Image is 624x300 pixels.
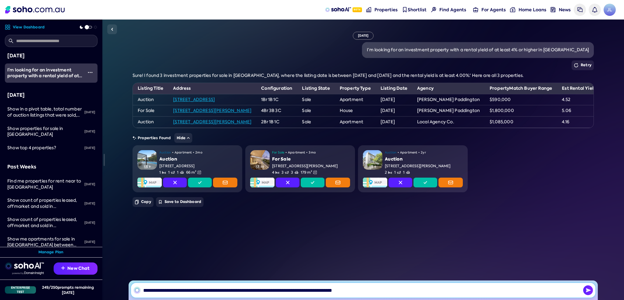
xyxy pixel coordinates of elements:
th: Configuration [256,83,297,94]
div: [DATE] [82,141,97,155]
img: Property [250,150,270,170]
span: Show properties for sale in [GEOGRAPHIC_DATA] [7,126,63,137]
span: Apartment [288,150,305,155]
th: Listing Date [376,83,412,94]
a: Notifications [589,4,601,16]
span: Shortlist [408,7,427,13]
td: $1,085,000 [485,116,557,128]
div: [DATE] [82,216,97,230]
img: bell icon [592,7,597,12]
div: Show me apartments for sale in Surry Hills between $1M and $2M. [7,236,82,248]
div: [DATE] [82,197,97,210]
img: Gallery Icon [370,165,373,168]
img: Gallery Icon [256,165,259,168]
div: Auction [385,156,463,162]
img: sohoai logo [5,262,44,270]
img: sohoAI logo [325,7,351,12]
span: Show me apartments for sale in [GEOGRAPHIC_DATA] between $1M and $2M. [7,236,76,254]
img: news-nav icon [551,7,556,12]
td: 4Br 3B 3C [256,105,297,117]
a: Messages [574,4,586,16]
div: 249 / 250 prompts remaining [DATE] [38,285,97,295]
a: Avatar of Jonathan Lui [604,4,616,16]
td: Apartment [335,116,376,128]
span: 6 [374,165,376,168]
div: Find me properties for rent near to Melbourne University [7,178,82,190]
span: Show count of properties leased, offmarket and sold in [GEOGRAPHIC_DATA] for past 6 months [7,217,77,240]
td: [PERSON_NAME] Paddington [412,105,485,117]
img: Carspots [406,171,410,174]
div: [STREET_ADDRESS] [159,164,237,169]
td: Sale [297,105,335,117]
span: 3mo [309,150,315,155]
a: Show in a pivot table, total number of auction listings that were sold, total withdrawn, total of... [5,103,82,122]
span: 9 [149,165,151,168]
td: Sale [297,116,335,128]
div: For Sale [272,156,350,162]
td: [DATE] [376,105,412,117]
td: [DATE] [376,116,412,128]
span: Properties [374,7,398,13]
a: PropertyGallery Icon20For Sale•Apartment•3moFor Sale[STREET_ADDRESS][PERSON_NAME]4Bedrooms3Bathro... [245,145,355,192]
span: • [306,150,307,155]
img: Recommendation icon [61,266,65,270]
span: Show top 4 properties? [7,145,56,150]
td: For Sale [133,105,168,117]
button: Send [583,285,593,295]
div: [DATE] [82,178,97,191]
div: Auction [159,156,237,162]
span: Auction [385,150,396,155]
div: [DATE] [82,235,97,249]
img: for-agents-nav icon [473,7,478,12]
div: [DATE] [82,106,97,119]
div: Show count of properties leased, offmarket and sold in Sydney for past 6 months [7,217,82,229]
img: properties-nav icon [366,7,371,12]
th: Est Rental Yield [557,83,601,94]
a: Show count of properties leased, offmarket and sold in [GEOGRAPHIC_DATA] for past 6 months [5,194,82,213]
img: Property [137,150,157,170]
span: 1 [394,170,401,175]
th: Address [168,83,256,94]
img: Gallery Icon [144,165,148,168]
span: Apartment [175,150,192,155]
td: Apartment [335,94,376,105]
img: Carspots [295,171,298,174]
span: For Sale [272,150,284,155]
div: Show top 4 properties? [7,145,82,151]
span: Show count of properties leased, offmarket and sold in [GEOGRAPHIC_DATA] for past 6 months [7,197,77,221]
td: [DATE] [376,94,412,105]
span: • [418,150,420,155]
span: News [559,7,571,13]
span: Auction [159,150,171,155]
button: New Chat [54,262,97,275]
span: 179 m² [301,170,312,175]
img: Land size [197,171,201,174]
span: 3 [282,170,289,175]
div: [STREET_ADDRESS][PERSON_NAME] [272,164,350,169]
span: I’m looking for an investment property with a rental yield of at least 4% or higher in [GEOGRAPHI... [7,67,82,91]
img: for-agents-nav icon [510,7,515,12]
span: JL [604,4,616,16]
span: 1 [168,170,175,175]
span: 20 [261,165,264,168]
button: Hide [174,133,192,143]
div: [STREET_ADDRESS][PERSON_NAME] [385,164,463,169]
img: Carspots [180,171,184,174]
a: Manage Plan [38,250,64,255]
img: SohoAI logo black [133,287,141,294]
span: 2mo [195,150,202,155]
img: Find agents icon [431,7,436,12]
a: View Dashboard [5,24,44,30]
td: Auction [133,94,168,105]
img: Bathrooms [171,171,175,174]
span: Sure! I found 3 investment properties for sale in [GEOGRAPHIC_DATA], where the listing date is be... [133,73,523,78]
img: Data provided by Domain Insight [12,272,44,275]
span: Beta [353,7,362,12]
div: [DATE] [7,91,95,99]
a: PropertyGallery Icon6Auction•Apartment•2yrAuction[STREET_ADDRESS][PERSON_NAME]2Bedrooms1Bathrooms... [358,145,468,192]
a: Find me properties for rent near to [GEOGRAPHIC_DATA] [5,175,82,194]
img: Bathrooms [285,171,289,174]
td: 5.06 [557,105,601,117]
button: Copy [133,197,154,207]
